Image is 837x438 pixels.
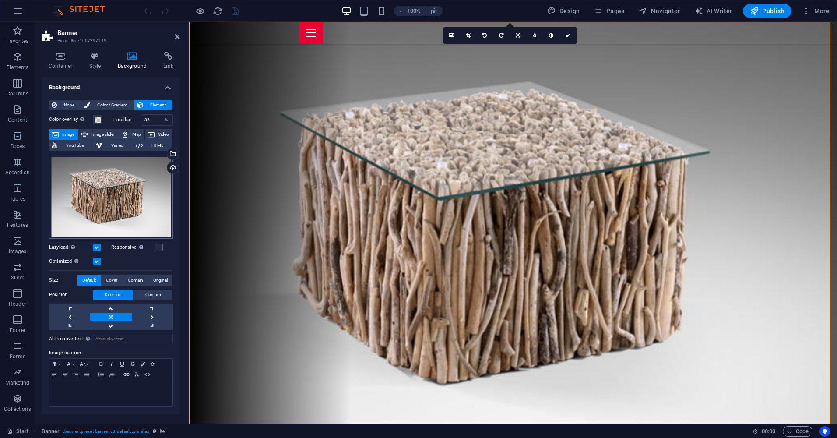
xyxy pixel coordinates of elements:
button: Click here to leave preview mode and continue editing [195,6,205,16]
button: Bold (Ctrl+B) [96,359,106,369]
a: Rotate left 90° [477,27,493,44]
button: Insert Link [121,369,132,380]
button: Cover [101,275,122,286]
button: Default [77,275,101,286]
i: Reload page [213,6,223,16]
h3: Preset #ed-1007297149 [57,37,162,45]
span: Original [153,275,168,286]
span: : [768,428,769,434]
span: Map [131,129,142,140]
button: Code [783,426,812,437]
div: Copyof9-SIfm6wxAvaqa1g6JeTa6aA.jpg [49,155,173,239]
p: Images [9,248,27,255]
button: HTML [142,369,153,380]
button: Custom [134,290,172,300]
span: HTML [145,140,170,151]
p: Elements [7,64,29,71]
span: Click to select. Double-click to edit [42,426,60,437]
i: This element is a customizable preset [153,429,157,434]
span: Code [787,426,809,437]
nav: breadcrumb [42,426,166,437]
button: Align Justify [81,369,91,380]
p: Favorites [6,38,28,45]
p: Features [7,222,28,229]
i: On resize automatically adjust zoom level to fit chosen device. [430,7,438,15]
a: Confirm ( Ctrl ⏎ ) [560,27,577,44]
a: Click to cancel selection. Double-click to open Pages [7,426,29,437]
label: Parallax [113,117,142,122]
span: . banner .preset-banner-v3-default .parallax [63,426,149,437]
button: Direction [93,290,133,300]
button: Usercentrics [819,426,830,437]
i: This element contains a background [160,429,165,434]
h6: Session time [753,426,776,437]
p: Boxes [11,143,25,150]
a: Blur [527,27,543,44]
span: Default [82,275,96,286]
button: Ordered List [106,369,117,380]
a: Greyscale [543,27,560,44]
button: Original [148,275,172,286]
span: YouTube [60,140,90,151]
span: Color / Gradient [93,100,131,110]
span: Video [157,129,170,140]
input: Alternative text... [93,334,173,344]
span: Cover [106,275,117,286]
div: Design (Ctrl+Alt+Y) [544,4,584,18]
p: Marketing [5,379,29,386]
span: More [802,7,830,15]
button: Clear Formatting [132,369,142,380]
label: Responsive [111,242,155,253]
span: Pages [594,7,624,15]
label: Image caption [49,348,173,358]
button: Paragraph Format [49,359,63,369]
button: Font Family [63,359,77,369]
label: Size [49,275,77,286]
button: Vimeo [93,140,132,151]
button: Align Left [49,369,60,380]
span: Design [547,7,580,15]
a: Rotate right 90° [493,27,510,44]
button: Video [145,129,172,140]
p: Header [9,300,26,307]
h4: Link [157,52,180,70]
div: % [160,115,172,125]
button: Publish [743,4,791,18]
button: Strikethrough [127,359,138,369]
button: Pages [590,4,628,18]
a: Crop mode [460,27,477,44]
button: Align Center [60,369,70,380]
label: Lazyload [49,242,93,253]
p: Content [8,117,27,124]
button: Color / Gradient [81,100,134,110]
h6: 100% [407,6,421,16]
label: Alternative text [49,334,93,344]
button: Map [119,129,144,140]
button: Colors [138,359,148,369]
button: AI Writer [691,4,736,18]
button: Design [544,4,584,18]
span: Image [61,129,75,140]
button: More [798,4,833,18]
button: YouTube [49,140,93,151]
button: Unordered List [96,369,106,380]
button: Font Size [77,359,91,369]
button: HTML [133,140,172,151]
p: Forms [10,353,25,360]
h4: Style [83,52,111,70]
p: Footer [10,327,25,334]
button: Element [134,100,172,110]
button: Italic (Ctrl+I) [106,359,117,369]
span: Navigator [639,7,680,15]
button: Contain [123,275,148,286]
label: Position [49,290,93,300]
span: 00 00 [762,426,775,437]
span: Image slider [91,129,116,140]
span: Vimeo [105,140,130,151]
h4: Background [111,52,157,70]
p: Tables [10,195,25,202]
span: Direction [105,290,122,300]
p: Collections [4,406,31,413]
h4: Container [42,52,83,70]
button: Icons [148,359,157,369]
